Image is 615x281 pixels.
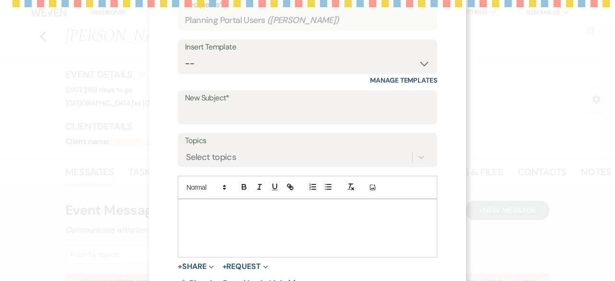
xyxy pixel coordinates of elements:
div: Planning Portal Users [185,11,430,30]
span: + [178,263,182,270]
a: Manage Templates [370,76,437,85]
label: Topics [185,134,430,148]
button: Request [222,263,268,270]
span: ( [PERSON_NAME] ) [267,14,340,27]
div: Insert Template [185,40,430,54]
div: Select topics [186,151,236,164]
button: Share [178,263,214,270]
span: + [222,263,227,270]
label: New Subject* [185,91,430,105]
